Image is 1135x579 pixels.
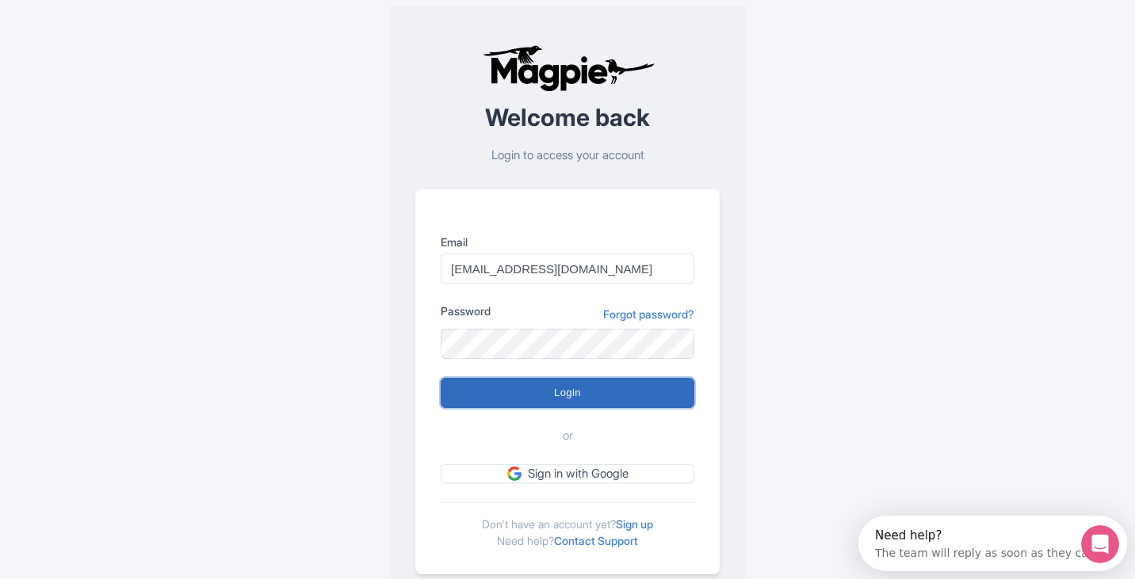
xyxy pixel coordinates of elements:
[6,6,284,50] div: Open Intercom Messenger
[415,147,720,165] p: Login to access your account
[858,516,1127,571] iframe: Intercom live chat discovery launcher
[441,253,694,284] input: you@example.com
[441,378,694,408] input: Login
[563,427,573,445] span: or
[441,303,491,319] label: Password
[603,306,694,322] a: Forgot password?
[441,502,694,549] div: Don't have an account yet? Need help?
[17,13,237,26] div: Need help?
[507,467,522,481] img: google.svg
[415,105,720,131] h2: Welcome back
[441,234,694,250] label: Email
[441,464,694,484] a: Sign in with Google
[17,26,237,43] div: The team will reply as soon as they can
[479,44,657,92] img: logo-ab69f6fb50320c5b225c76a69d11143b.png
[1081,525,1119,563] iframe: Intercom live chat
[616,517,653,531] a: Sign up
[554,534,638,547] a: Contact Support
